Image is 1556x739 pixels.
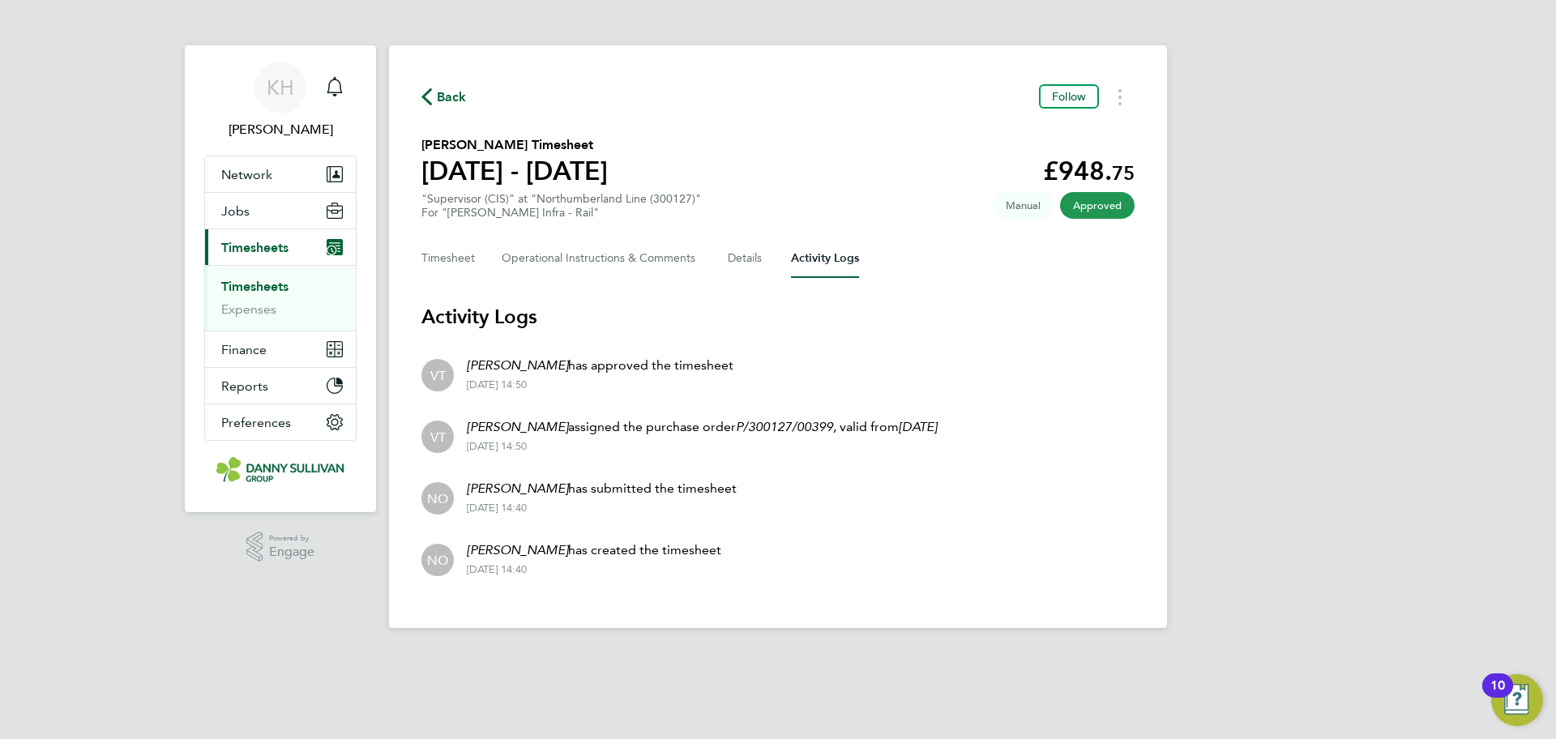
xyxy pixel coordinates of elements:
div: Niall O'Shea [421,482,454,515]
p: has approved the timesheet [467,356,733,375]
em: [PERSON_NAME] [467,357,568,373]
span: Preferences [221,415,291,430]
a: KH[PERSON_NAME] [204,62,357,139]
em: [DATE] [899,419,937,434]
span: Network [221,167,272,182]
div: Niall O'Shea [421,544,454,576]
span: Back [437,88,467,107]
button: Timesheets Menu [1105,84,1135,109]
span: This timesheet has been approved. [1060,192,1135,219]
em: [PERSON_NAME] [467,542,568,557]
span: Follow [1052,89,1086,104]
div: 10 [1490,686,1505,707]
a: Powered byEngage [246,532,315,562]
span: 75 [1112,161,1135,185]
a: Timesheets [221,279,289,294]
span: Jobs [221,203,250,219]
span: Timesheets [221,240,289,255]
span: NO [427,489,448,507]
span: Katie Holland [204,120,357,139]
a: Expenses [221,301,276,317]
nav: Main navigation [185,45,376,512]
app-decimal: £948. [1043,156,1135,186]
em: [PERSON_NAME] [467,419,568,434]
div: Vicky Todd [421,421,454,453]
span: Reports [221,378,268,394]
button: Operational Instructions & Comments [502,239,702,278]
p: has created the timesheet [467,540,721,560]
div: Timesheets [205,265,356,331]
h1: [DATE] - [DATE] [421,155,608,187]
span: NO [427,551,448,569]
button: Timesheets [205,229,356,265]
div: [DATE] 14:50 [467,378,733,391]
a: Go to home page [204,457,357,483]
div: [DATE] 14:40 [467,563,721,576]
button: Activity Logs [791,239,859,278]
p: has submitted the timesheet [467,479,737,498]
span: Finance [221,342,267,357]
button: Back [421,87,467,107]
button: Network [205,156,356,192]
h3: Activity Logs [421,304,1135,330]
img: dannysullivan-logo-retina.png [216,457,344,483]
button: Reports [205,368,356,404]
em: [PERSON_NAME] [467,481,568,496]
button: Details [728,239,765,278]
em: P/300127/00399 [736,419,833,434]
button: Preferences [205,404,356,440]
div: "Supervisor (CIS)" at "Northumberland Line (300127)" [421,192,701,220]
div: [DATE] 14:40 [467,502,737,515]
span: Engage [269,545,314,559]
div: Vicky Todd [421,359,454,391]
span: VT [430,428,446,446]
div: For "[PERSON_NAME] Infra - Rail" [421,206,701,220]
button: Open Resource Center, 10 new notifications [1491,674,1543,726]
button: Timesheet [421,239,476,278]
button: Follow [1039,84,1099,109]
span: KH [267,77,294,98]
span: Powered by [269,532,314,545]
span: This timesheet was manually created. [993,192,1054,219]
h2: [PERSON_NAME] Timesheet [421,135,608,155]
p: assigned the purchase order , valid from [467,417,937,437]
button: Finance [205,331,356,367]
div: [DATE] 14:50 [467,440,937,453]
span: VT [430,366,446,384]
button: Jobs [205,193,356,229]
